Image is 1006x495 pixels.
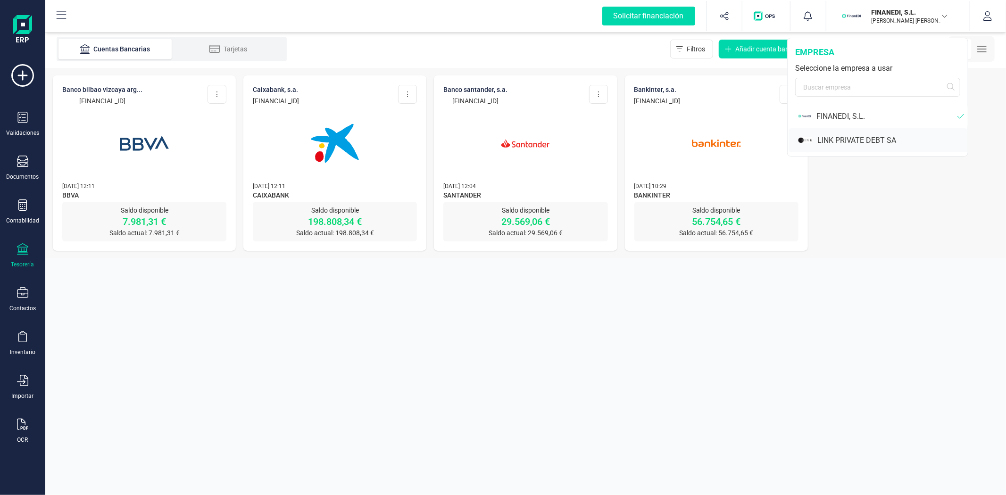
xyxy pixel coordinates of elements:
p: CAIXABANK, S.A. [253,85,299,94]
p: Saldo actual: 7.981,31 € [62,228,226,238]
div: LINK PRIVATE DEBT SA [817,135,968,146]
div: Solicitar financiación [602,7,695,25]
span: [DATE] 12:11 [62,183,95,190]
span: [DATE] 12:04 [443,183,476,190]
p: 198.808,34 € [253,215,417,228]
p: Saldo disponible [443,206,607,215]
p: BANCO SANTANDER, S.A. [443,85,507,94]
p: 56.754,65 € [634,215,798,228]
input: Buscar empresa [795,78,960,97]
div: FINANEDI, S.L. [816,111,957,122]
div: Seleccione la empresa a usar [795,63,960,74]
div: Tesorería [11,261,34,268]
span: BANKINTER [634,190,798,202]
button: Filtros [670,40,713,58]
div: Contabilidad [6,217,39,224]
p: Saldo disponible [253,206,417,215]
p: BANKINTER, S.A. [634,85,681,94]
button: Logo de OPS [748,1,784,31]
span: [DATE] 12:11 [253,183,285,190]
p: Saldo actual: 56.754,65 € [634,228,798,238]
div: Documentos [7,173,39,181]
div: Tarjetas [191,44,266,54]
span: Añadir cuenta bancaria [735,44,804,54]
div: Importar [12,392,34,400]
span: [DATE] 10:29 [634,183,667,190]
p: Saldo actual: 29.569,06 € [443,228,607,238]
button: FIFINANEDI, S.L.[PERSON_NAME] [PERSON_NAME] [838,1,958,31]
p: Saldo disponible [62,206,226,215]
img: LI [798,132,813,148]
p: BANCO BILBAO VIZCAYA ARG... [62,85,142,94]
div: Inventario [10,348,35,356]
span: Filtros [687,44,705,54]
div: empresa [795,46,960,59]
button: Añadir cuenta bancaria [719,40,812,58]
p: 7.981,31 € [62,215,226,228]
div: Validaciones [6,129,39,137]
img: Logo Finanedi [13,15,32,45]
button: Solicitar financiación [591,1,707,31]
p: 29.569,06 € [443,215,607,228]
span: CAIXABANK [253,190,417,202]
p: Saldo actual: 198.808,34 € [253,228,417,238]
p: Saldo disponible [634,206,798,215]
img: Logo de OPS [754,11,779,21]
span: BBVA [62,190,226,202]
div: Contactos [9,305,36,312]
div: Cuentas Bancarias [77,44,153,54]
img: FI [798,108,812,124]
span: SANTANDER [443,190,607,202]
p: [FINANCIAL_ID] [443,96,507,106]
p: FINANEDI, S.L. [872,8,947,17]
p: [PERSON_NAME] [PERSON_NAME] [872,17,947,25]
p: [FINANCIAL_ID] [634,96,681,106]
p: [FINANCIAL_ID] [253,96,299,106]
img: FI [841,6,862,26]
div: OCR [17,436,28,444]
p: [FINANCIAL_ID] [62,96,142,106]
